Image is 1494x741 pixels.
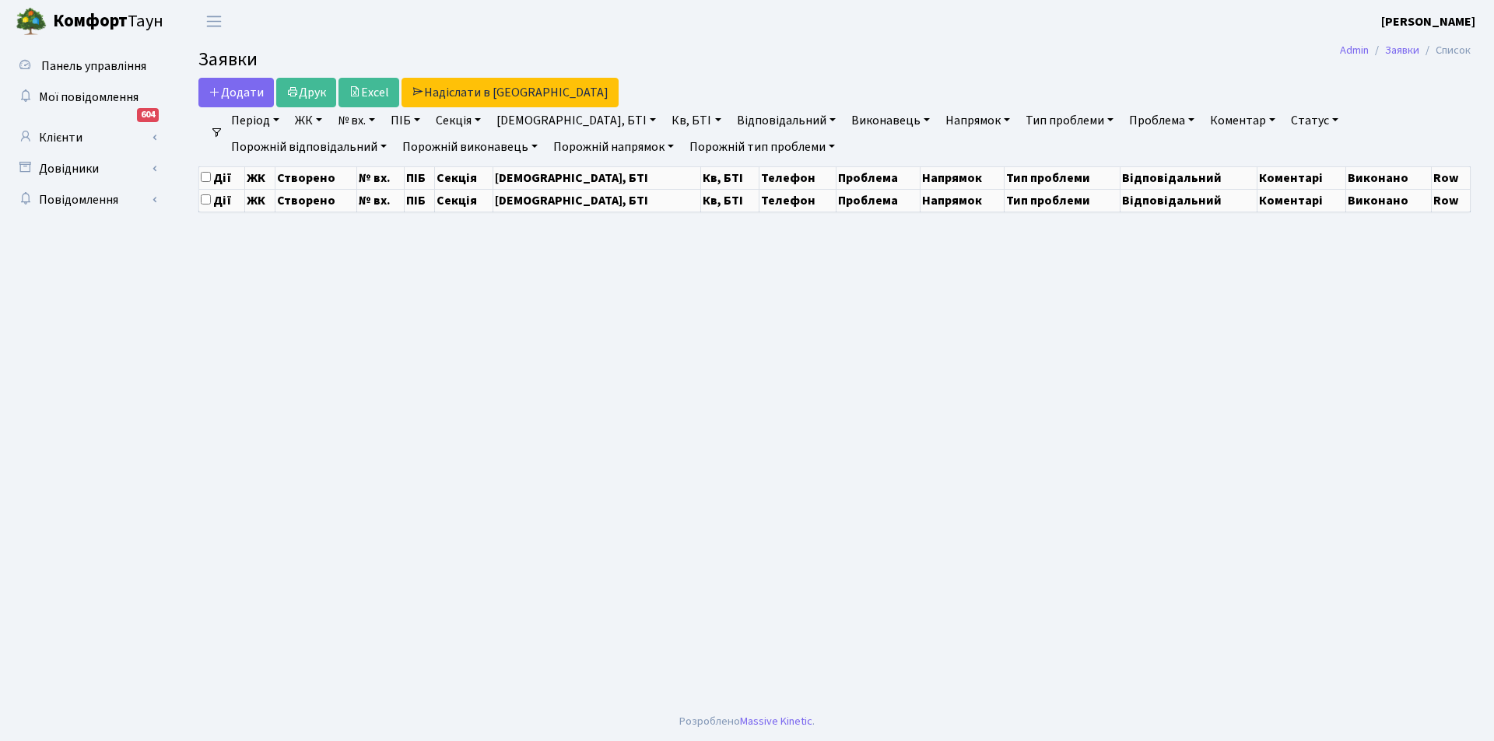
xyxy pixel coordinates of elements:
[700,189,759,211] th: Кв, БТІ
[1385,42,1419,58] a: Заявки
[276,78,336,107] a: Друк
[198,46,258,73] span: Заявки
[939,107,1016,134] a: Напрямок
[384,107,426,134] a: ПІБ
[16,6,47,37] img: logo.png
[225,107,286,134] a: Період
[402,78,619,107] a: Надіслати в [GEOGRAPHIC_DATA]
[679,713,815,730] div: Розроблено .
[198,78,274,107] a: Додати
[1123,107,1201,134] a: Проблема
[245,189,275,211] th: ЖК
[435,166,493,189] th: Секція
[41,58,146,75] span: Панель управління
[357,166,405,189] th: № вх.
[1257,189,1346,211] th: Коментарі
[1340,42,1369,58] a: Admin
[665,107,727,134] a: Кв, БТІ
[921,189,1005,211] th: Напрямок
[740,713,812,729] a: Massive Kinetic
[225,134,393,160] a: Порожній відповідальний
[683,134,841,160] a: Порожній тип проблеми
[1317,34,1494,67] nav: breadcrumb
[357,189,405,211] th: № вх.
[836,166,920,189] th: Проблема
[1204,107,1282,134] a: Коментар
[731,107,842,134] a: Відповідальний
[53,9,163,35] span: Таун
[8,153,163,184] a: Довідники
[1120,189,1257,211] th: Відповідальний
[275,189,357,211] th: Створено
[289,107,328,134] a: ЖК
[836,189,920,211] th: Проблема
[1381,12,1475,31] a: [PERSON_NAME]
[1346,189,1431,211] th: Виконано
[1419,42,1471,59] li: Список
[195,9,233,34] button: Переключити навігацію
[8,184,163,215] a: Повідомлення
[1120,166,1257,189] th: Відповідальний
[700,166,759,189] th: Кв, БТІ
[759,189,836,211] th: Телефон
[275,166,357,189] th: Створено
[759,166,836,189] th: Телефон
[338,78,399,107] a: Excel
[1346,166,1431,189] th: Виконано
[209,84,264,101] span: Додати
[490,107,662,134] a: [DEMOGRAPHIC_DATA], БТІ
[1431,166,1470,189] th: Row
[547,134,680,160] a: Порожній напрямок
[245,166,275,189] th: ЖК
[404,166,435,189] th: ПІБ
[493,189,700,211] th: [DEMOGRAPHIC_DATA], БТІ
[921,166,1005,189] th: Напрямок
[53,9,128,33] b: Комфорт
[396,134,544,160] a: Порожній виконавець
[404,189,435,211] th: ПІБ
[137,108,159,122] div: 604
[331,107,381,134] a: № вх.
[39,89,139,106] span: Мої повідомлення
[430,107,487,134] a: Секція
[1019,107,1120,134] a: Тип проблеми
[1005,189,1120,211] th: Тип проблеми
[1285,107,1345,134] a: Статус
[845,107,936,134] a: Виконавець
[8,82,163,113] a: Мої повідомлення604
[1431,189,1470,211] th: Row
[1381,13,1475,30] b: [PERSON_NAME]
[1257,166,1346,189] th: Коментарі
[199,189,245,211] th: Дії
[8,122,163,153] a: Клієнти
[493,166,700,189] th: [DEMOGRAPHIC_DATA], БТІ
[8,51,163,82] a: Панель управління
[1005,166,1120,189] th: Тип проблеми
[435,189,493,211] th: Секція
[199,166,245,189] th: Дії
